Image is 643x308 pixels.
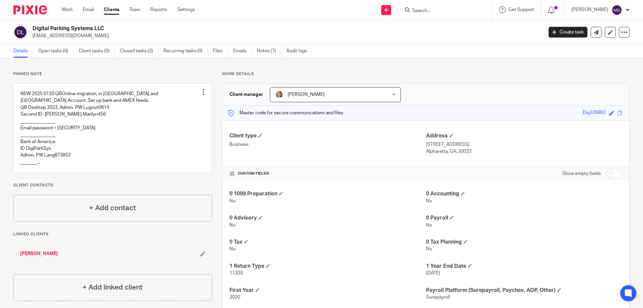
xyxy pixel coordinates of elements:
span: 2020 [229,295,240,300]
a: Recurring tasks (0) [163,45,208,58]
a: Details [13,45,33,58]
h4: Client type [229,132,426,139]
a: Team [129,6,140,13]
a: Reports [150,6,167,13]
p: [PERSON_NAME] [571,6,608,13]
span: No [229,247,235,251]
img: svg%3E [612,5,622,15]
h4: First Year [229,287,426,294]
div: Dig326862 [583,109,606,117]
p: Pinned note [13,71,212,77]
h4: 0 Accounting [426,190,623,197]
a: Closed tasks (2) [120,45,158,58]
span: Get Support [508,7,534,12]
span: 1120S [229,271,243,275]
a: Settings [177,6,195,13]
h3: Client manager [229,91,263,98]
a: Work [62,6,73,13]
p: Linked clients [13,232,212,237]
h4: + Add linked client [82,282,143,293]
a: Clients [104,6,119,13]
h4: 1 Year End Date [426,263,623,270]
h2: Digital Parking Systems LLC [32,25,437,32]
img: Pixie [13,5,47,14]
a: Client tasks (0) [79,45,115,58]
p: [EMAIL_ADDRESS][DOMAIN_NAME] [32,33,539,39]
a: [PERSON_NAME] [20,250,58,257]
p: [STREET_ADDRESS] [426,141,623,148]
h4: 0 1099 Preparation [229,190,426,197]
p: Business [229,141,426,148]
span: No [229,199,235,203]
a: Email [83,6,94,13]
h4: 0 Payroll [426,214,623,222]
a: Open tasks (0) [38,45,74,58]
h4: Address [426,132,623,139]
span: Surepayroll [426,295,450,300]
span: No [229,223,235,228]
span: No [426,223,432,228]
h4: Payroll Platform (Surepayroll, Paychex, ADP, Other) [426,287,623,294]
a: Create task [549,27,587,38]
a: Notes (7) [257,45,281,58]
p: More details [222,71,630,77]
img: cd2011-crop.jpg [275,90,283,99]
a: Emails [233,45,252,58]
h4: 0 Advisory [229,214,426,222]
a: Audit logs [286,45,312,58]
span: [PERSON_NAME] [288,92,325,97]
h4: CUSTOM FIELDS [229,171,426,176]
h4: + Add contact [89,203,136,213]
a: Files [213,45,228,58]
p: Client contacts [13,183,212,188]
p: Alpharetta, GA, 30022 [426,148,623,155]
span: [DATE] [426,271,440,275]
input: Search [412,8,472,14]
h4: 0 Tax [229,239,426,246]
h4: 0 Tax Planning [426,239,623,246]
label: Show empty fields [562,170,601,177]
span: No [426,199,432,203]
p: Master code for secure communications and files [228,110,343,116]
img: svg%3E [13,25,27,39]
h4: 1 Return Type [229,263,426,270]
span: No [426,247,432,251]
